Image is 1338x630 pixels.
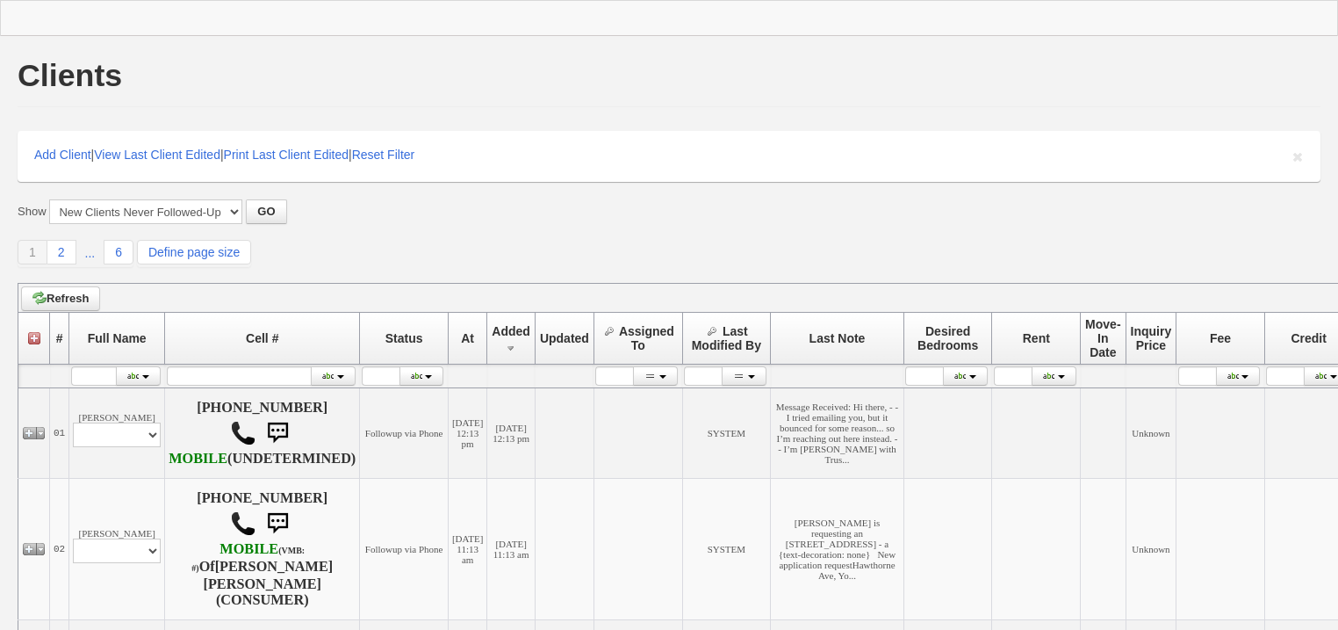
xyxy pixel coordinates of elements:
td: 01 [50,388,69,479]
td: Unknown [1126,388,1176,479]
a: 6 [104,240,133,264]
div: | | | [18,131,1320,182]
td: Followup via Phone [360,479,449,620]
td: [DATE] 11:13 am [487,479,536,620]
span: Move-In Date [1085,317,1120,359]
span: Updated [540,331,589,345]
span: Desired Bedrooms [917,324,978,352]
a: Define page size [137,240,251,264]
h4: [PHONE_NUMBER] Of (CONSUMER) [169,490,356,608]
a: 2 [47,240,76,264]
span: At [461,331,474,345]
span: Last Modified By [692,324,761,352]
span: Inquiry Price [1131,324,1172,352]
font: MOBILE [169,451,227,467]
a: Refresh [21,286,100,311]
th: # [50,313,69,365]
span: Added [492,324,530,338]
span: Status [385,331,423,345]
b: Bandwidth/13 - Bandwidth.com - SVR [169,451,227,467]
span: Fee [1210,331,1231,345]
td: [PERSON_NAME] [69,388,165,479]
img: sms.png [260,416,295,451]
span: Credit [1291,331,1326,345]
img: sms.png [260,506,295,541]
span: Assigned To [619,324,674,352]
td: [DATE] 12:13 pm [448,388,486,479]
a: View Last Client Edited [94,148,220,162]
h4: [PHONE_NUMBER] (UNDETERMINED) [169,400,356,467]
td: [PERSON_NAME] is requesting an [STREET_ADDRESS] - a {text-decoration: none} New application reque... [771,479,904,620]
td: Message Received: Hi there, - - I tried emailing you, but it bounced for some reason... so I’m re... [771,388,904,479]
td: Followup via Phone [360,388,449,479]
button: GO [246,199,286,224]
img: call.png [230,511,256,537]
span: Rent [1023,331,1050,345]
span: Cell # [246,331,278,345]
td: 02 [50,479,69,620]
b: T-Mobile USA, Inc. [191,541,305,575]
a: ... [76,242,104,264]
a: Reset Filter [352,148,415,162]
span: Full Name [88,331,147,345]
font: MOBILE [219,541,278,557]
td: Unknown [1126,479,1176,620]
h1: Clients [18,60,122,91]
a: Add Client [34,148,91,162]
label: Show [18,204,47,220]
img: call.png [230,420,256,446]
td: [DATE] 12:13 pm [487,388,536,479]
td: [PERSON_NAME] [69,479,165,620]
td: [DATE] 11:13 am [448,479,486,620]
a: Print Last Client Edited [224,148,349,162]
td: SYSTEM [682,388,771,479]
b: [PERSON_NAME] [PERSON_NAME] [203,559,333,592]
td: SYSTEM [682,479,771,620]
span: Last Note [809,331,866,345]
a: 1 [18,240,47,264]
